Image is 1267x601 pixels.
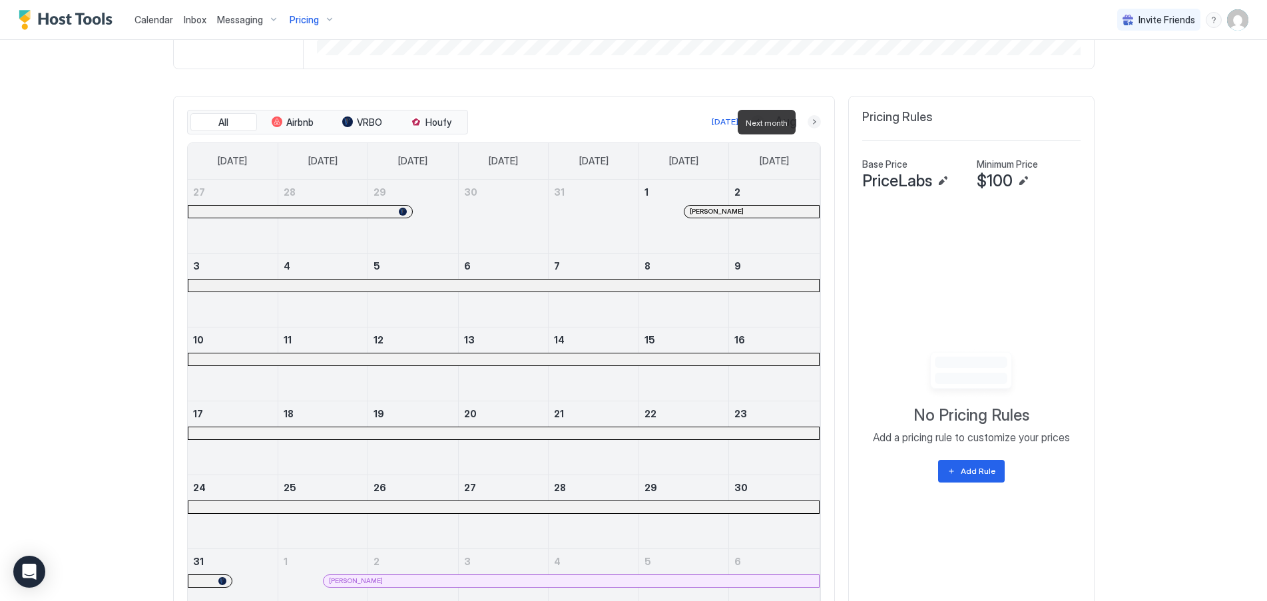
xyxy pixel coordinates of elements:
span: 29 [644,482,657,493]
span: Minimum Price [977,158,1038,170]
td: August 30, 2025 [729,475,820,548]
span: [DATE] [669,155,698,167]
span: 4 [554,556,561,567]
a: August 2, 2025 [729,180,819,204]
span: Next month [746,118,788,128]
a: August 27, 2025 [459,475,549,500]
span: Calendar [134,14,173,25]
a: Inbox [184,13,206,27]
span: Add a pricing rule to customize your prices [873,431,1070,444]
td: July 28, 2025 [278,180,368,254]
span: 2 [734,186,740,198]
span: 13 [464,334,475,345]
span: Invite Friends [1139,14,1195,26]
a: September 6, 2025 [729,549,819,574]
span: 1 [644,186,648,198]
span: Airbnb [286,116,314,128]
a: August 14, 2025 [549,327,638,352]
span: All [218,116,228,128]
td: July 31, 2025 [549,180,639,254]
span: 31 [193,556,204,567]
div: Open Intercom Messenger [13,556,45,588]
span: 11 [284,334,292,345]
td: August 3, 2025 [188,253,278,327]
span: [DATE] [218,155,247,167]
td: August 20, 2025 [458,401,549,475]
a: August 17, 2025 [188,401,278,426]
div: [PERSON_NAME] [329,576,813,585]
a: August 29, 2025 [639,475,729,500]
span: 15 [644,334,655,345]
td: August 11, 2025 [278,327,368,401]
a: September 4, 2025 [549,549,638,574]
button: Airbnb [260,113,326,132]
div: Add Rule [961,465,995,477]
button: All [190,113,257,132]
span: [PERSON_NAME] [690,207,744,216]
a: September 1, 2025 [278,549,368,574]
div: [DATE] [712,116,738,128]
span: 5 [644,556,651,567]
td: August 9, 2025 [729,253,820,327]
span: 4 [284,260,290,272]
span: 6 [464,260,471,272]
td: August 29, 2025 [638,475,729,548]
a: August 7, 2025 [549,254,638,278]
td: August 7, 2025 [549,253,639,327]
a: July 31, 2025 [549,180,638,204]
a: July 27, 2025 [188,180,278,204]
span: 17 [193,408,203,419]
span: 28 [284,186,296,198]
td: August 26, 2025 [368,475,459,548]
span: 25 [284,482,296,493]
span: 7 [554,260,560,272]
td: August 21, 2025 [549,401,639,475]
a: August 18, 2025 [278,401,368,426]
span: 29 [374,186,386,198]
a: August 6, 2025 [459,254,549,278]
a: August 4, 2025 [278,254,368,278]
td: August 8, 2025 [638,253,729,327]
a: Sunday [204,143,260,179]
span: [DATE] [760,155,789,167]
a: Thursday [566,143,622,179]
span: Houfy [425,116,451,128]
span: 28 [554,482,566,493]
td: August 5, 2025 [368,253,459,327]
a: Host Tools Logo [19,10,119,30]
a: August 20, 2025 [459,401,549,426]
span: 26 [374,482,386,493]
span: 21 [554,408,564,419]
td: August 14, 2025 [549,327,639,401]
a: August 21, 2025 [549,401,638,426]
span: 14 [554,334,565,345]
a: September 5, 2025 [639,549,729,574]
div: [PERSON_NAME] [690,207,813,216]
span: $100 [977,171,1013,191]
a: Wednesday [475,143,531,179]
a: Friday [656,143,712,179]
td: July 27, 2025 [188,180,278,254]
a: August 25, 2025 [278,475,368,500]
button: VRBO [329,113,395,132]
div: Empty image [913,348,1029,400]
a: August 5, 2025 [368,254,458,278]
td: August 2, 2025 [729,180,820,254]
td: August 6, 2025 [458,253,549,327]
span: VRBO [357,116,382,128]
td: July 29, 2025 [368,180,459,254]
span: 2 [374,556,380,567]
button: [DATE] [710,114,740,130]
td: August 25, 2025 [278,475,368,548]
td: August 16, 2025 [729,327,820,401]
a: August 3, 2025 [188,254,278,278]
span: [DATE] [489,155,518,167]
a: August 12, 2025 [368,327,458,352]
a: August 8, 2025 [639,254,729,278]
span: [DATE] [579,155,609,167]
span: 9 [734,260,741,272]
span: 30 [734,482,748,493]
a: July 30, 2025 [459,180,549,204]
a: August 15, 2025 [639,327,729,352]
